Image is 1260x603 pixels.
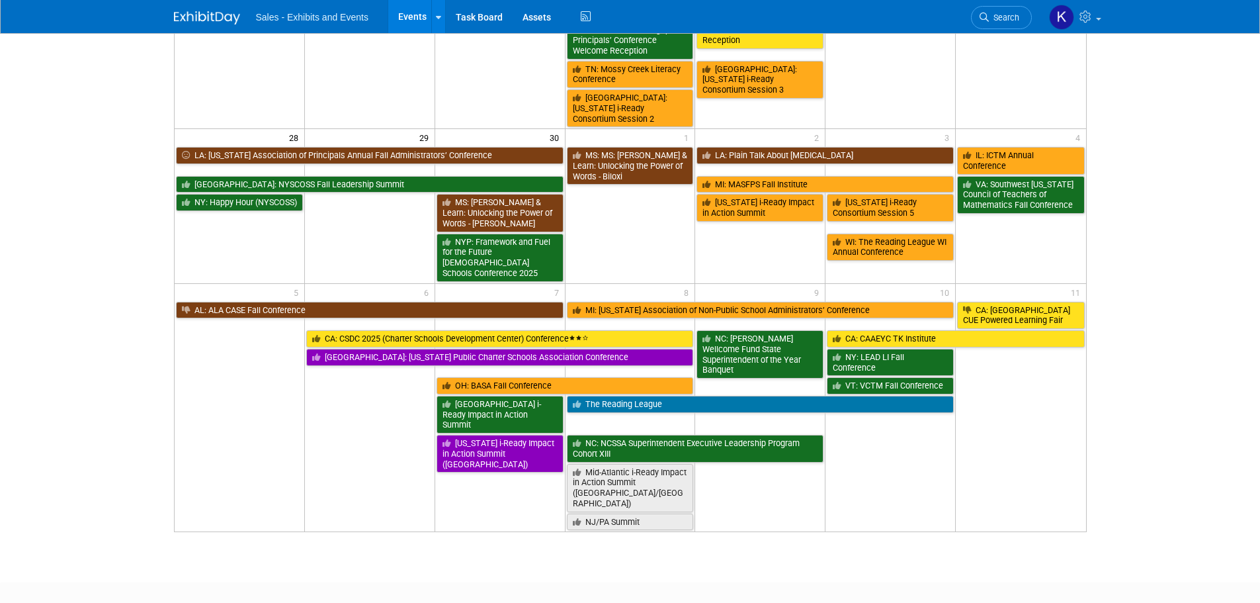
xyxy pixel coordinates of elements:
[418,129,435,146] span: 29
[696,61,823,99] a: [GEOGRAPHIC_DATA]: [US_STATE] i-Ready Consortium Session 3
[176,302,564,319] a: AL: ALA CASE Fall Conference
[1070,284,1086,301] span: 11
[176,194,303,211] a: NY: Happy Hour (NYSCOSS)
[567,147,694,185] a: MS: MS: [PERSON_NAME] & Learn: Unlocking the Power of Words - Biloxi
[1074,129,1086,146] span: 4
[827,349,954,376] a: NY: LEAD LI Fall Conference
[567,89,694,127] a: [GEOGRAPHIC_DATA]: [US_STATE] i-Ready Consortium Session 2
[567,302,954,319] a: MI: [US_STATE] Association of Non-Public School Administrators’ Conference
[827,377,954,394] a: VT: VCTM Fall Conference
[827,194,954,221] a: [US_STATE] i-Ready Consortium Session 5
[943,129,955,146] span: 3
[548,129,565,146] span: 30
[1049,5,1074,30] img: Kara Haven
[813,284,825,301] span: 9
[989,13,1019,23] span: Search
[292,284,304,301] span: 5
[423,284,435,301] span: 6
[567,61,694,88] a: TN: Mossy Creek Literacy Conference
[827,234,954,261] a: WI: The Reading League WI Annual Conference
[567,396,954,413] a: The Reading League
[437,396,564,434] a: [GEOGRAPHIC_DATA] i-Ready Impact in Action Summit
[696,194,823,221] a: [US_STATE] i-Ready Impact in Action Summit
[256,12,368,23] span: Sales - Exhibits and Events
[306,349,694,366] a: [GEOGRAPHIC_DATA]: [US_STATE] Public Charter Schools Association Conference
[683,284,694,301] span: 8
[696,330,823,379] a: NC: [PERSON_NAME] Wellcome Fund State Superintendent of the Year Banquet
[813,129,825,146] span: 2
[437,234,564,282] a: NYP: Framework and Fuel for the Future [DEMOGRAPHIC_DATA] Schools Conference 2025
[437,435,564,473] a: [US_STATE] i-Ready Impact in Action Summit ([GEOGRAPHIC_DATA])
[567,514,694,531] a: NJ/PA Summit
[696,176,954,193] a: MI: MASFPS Fall Institute
[957,302,1084,329] a: CA: [GEOGRAPHIC_DATA] CUE Powered Learning Fair
[437,377,694,394] a: OH: BASA Fall Conference
[176,176,564,193] a: [GEOGRAPHIC_DATA]: NYSCOSS Fall Leadership Summit
[306,330,694,348] a: CA: CSDC 2025 (Charter Schools Development Center) Conference
[957,147,1084,174] a: IL: ICTM Annual Conference
[957,176,1084,214] a: VA: Southwest [US_STATE] Council of Teachers of Mathematics Fall Conference
[971,6,1032,29] a: Search
[939,284,955,301] span: 10
[827,330,1084,348] a: CA: CAAEYC TK Institute
[696,147,954,164] a: LA: Plain Talk About [MEDICAL_DATA]
[176,147,564,164] a: LA: [US_STATE] Association of Principals Annual Fall Administrators’ Conference
[696,21,823,48] a: CA: AALA BTS Fall Reception
[683,129,694,146] span: 1
[567,464,694,512] a: Mid-Atlantic i-Ready Impact in Action Summit ([GEOGRAPHIC_DATA]/[GEOGRAPHIC_DATA])
[288,129,304,146] span: 28
[553,284,565,301] span: 7
[567,21,694,59] a: CT: Diocese of Bridgeport Principals’ Conference Welcome Reception
[567,435,824,462] a: NC: NCSSA Superintendent Executive Leadership Program Cohort XIII
[174,11,240,24] img: ExhibitDay
[437,194,564,232] a: MS: [PERSON_NAME] & Learn: Unlocking the Power of Words - [PERSON_NAME]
